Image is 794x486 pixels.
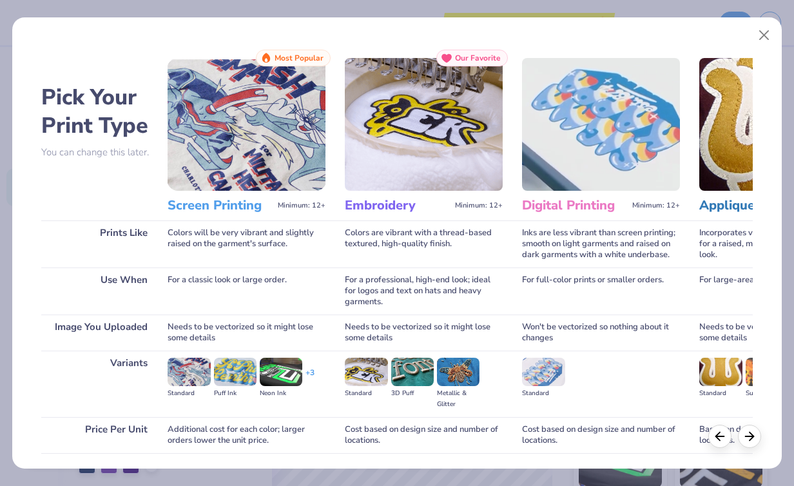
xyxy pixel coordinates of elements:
[699,388,742,399] div: Standard
[278,201,325,210] span: Minimum: 12+
[41,315,160,351] div: Image You Uploaded
[522,220,680,267] div: Inks are less vibrant than screen printing; smooth on light garments and raised on dark garments ...
[41,83,160,140] h2: Pick Your Print Type
[41,417,160,453] div: Price Per Unit
[455,201,503,210] span: Minimum: 12+
[305,367,315,389] div: + 3
[168,197,273,214] h3: Screen Printing
[345,417,503,453] div: Cost based on design size and number of locations.
[751,23,776,48] button: Close
[168,358,210,386] img: Standard
[522,315,680,351] div: Won't be vectorized so nothing about it changes
[746,358,788,386] img: Sublimated
[699,358,742,386] img: Standard
[41,147,160,158] p: You can change this later.
[41,351,160,417] div: Variants
[214,358,257,386] img: Puff Ink
[345,220,503,267] div: Colors are vibrant with a thread-based textured, high-quality finish.
[168,220,325,267] div: Colors will be very vibrant and slightly raised on the garment's surface.
[260,358,302,386] img: Neon Ink
[345,358,387,386] img: Standard
[522,358,565,386] img: Standard
[746,388,788,399] div: Sublimated
[522,388,565,399] div: Standard
[168,267,325,315] div: For a classic look or large order.
[214,388,257,399] div: Puff Ink
[345,388,387,399] div: Standard
[168,315,325,351] div: Needs to be vectorized so it might lose some details
[632,201,680,210] span: Minimum: 12+
[168,417,325,453] div: Additional cost for each color; larger orders lower the unit price.
[437,358,479,386] img: Metallic & Glitter
[275,53,324,63] span: Most Popular
[391,358,434,386] img: 3D Puff
[345,267,503,315] div: For a professional, high-end look; ideal for logos and text on hats and heavy garments.
[345,315,503,351] div: Needs to be vectorized so it might lose some details
[437,388,479,410] div: Metallic & Glitter
[260,388,302,399] div: Neon Ink
[345,197,450,214] h3: Embroidery
[345,58,503,191] img: Embroidery
[41,267,160,315] div: Use When
[522,197,627,214] h3: Digital Printing
[455,53,501,63] span: Our Favorite
[522,417,680,453] div: Cost based on design size and number of locations.
[41,220,160,267] div: Prints Like
[168,58,325,191] img: Screen Printing
[168,388,210,399] div: Standard
[522,267,680,315] div: For full-color prints or smaller orders.
[522,58,680,191] img: Digital Printing
[391,388,434,399] div: 3D Puff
